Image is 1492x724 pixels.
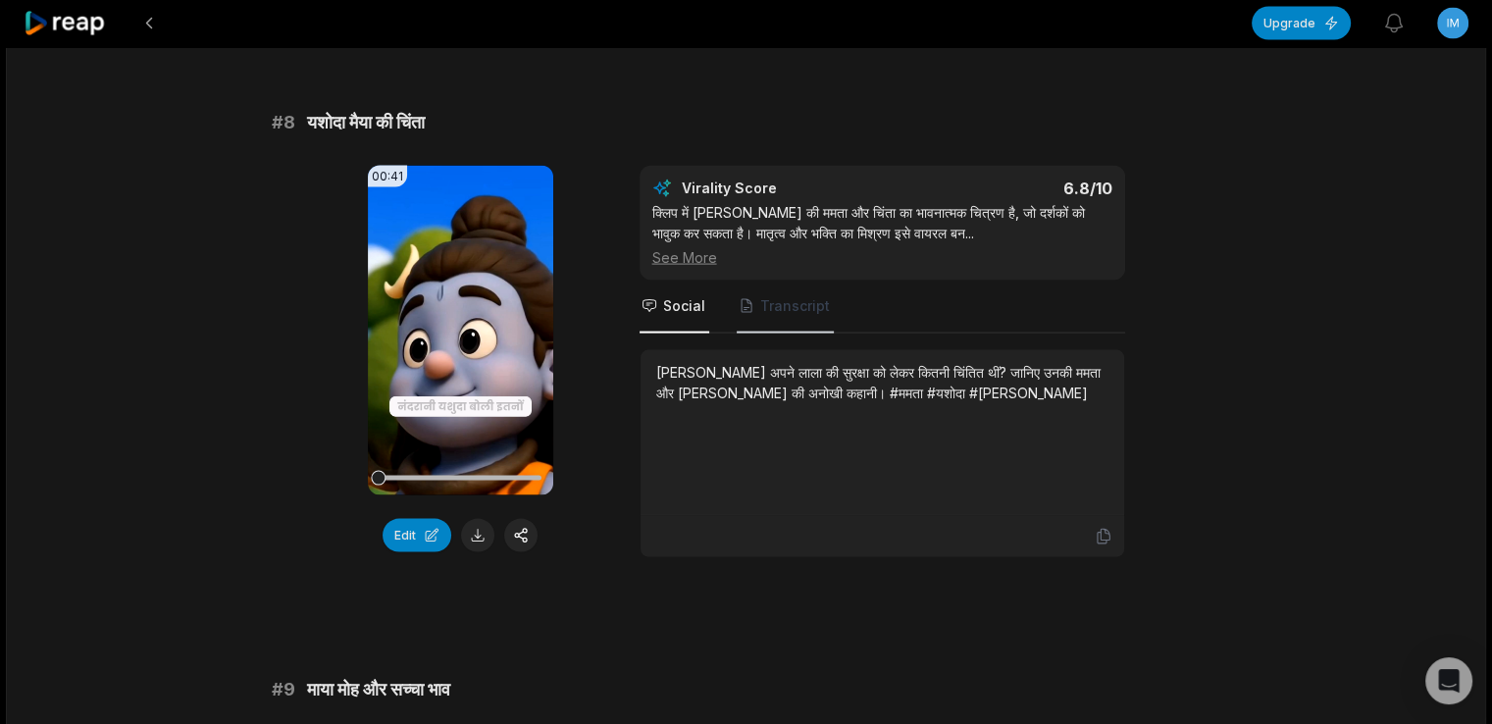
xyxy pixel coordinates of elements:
span: Transcript [760,296,830,316]
span: # 8 [272,109,295,136]
button: Edit [383,519,451,552]
div: 6.8 /10 [901,179,1112,198]
nav: Tabs [640,281,1125,334]
div: Open Intercom Messenger [1425,657,1472,704]
button: Upgrade [1252,7,1351,40]
div: Virality Score [682,179,893,198]
span: यशोदा मैया की चिंता [307,109,425,136]
span: Social [663,296,705,316]
div: [PERSON_NAME] अपने लाला की सुरक्षा को लेकर कितनी चिंतित थीं? जानिए उनकी ममता और [PERSON_NAME] की ... [656,362,1108,403]
span: # 9 [272,676,295,703]
video: Your browser does not support mp4 format. [368,166,553,495]
div: See More [652,247,1112,268]
div: क्लिप में [PERSON_NAME] की ममता और चिंता का भावनात्मक चित्रण है, जो दर्शकों को भावुक कर सकता है। ... [652,202,1112,268]
span: माया मोह और सच्चा भाव [307,676,450,703]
